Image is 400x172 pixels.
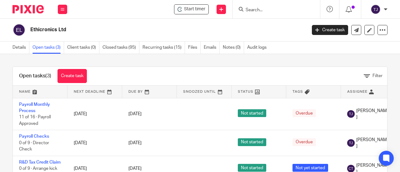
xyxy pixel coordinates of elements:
span: 0 of 9 · Director Check [19,141,49,152]
a: Recurring tasks (15) [142,42,185,54]
span: Start timer [184,6,205,12]
a: Payroll Checks [19,134,49,139]
span: [PERSON_NAME] [356,137,389,150]
a: Emails [204,42,220,54]
img: svg%3E [347,139,355,147]
span: Not started [238,109,266,117]
div: Ethicronics Ltd [174,4,209,14]
td: [DATE] [67,98,122,130]
img: svg%3E [12,23,26,37]
span: Overdue [292,138,316,146]
img: svg%3E [371,4,381,14]
span: Filter [372,74,382,78]
a: Details [12,42,29,54]
a: R&D Tax Credit Claim [19,160,61,165]
a: Files [188,42,201,54]
span: Snoozed Until [183,90,216,93]
input: Search [245,7,301,13]
a: Create task [57,69,87,83]
span: Status [238,90,253,93]
span: Not yet started [292,164,328,172]
a: Closed tasks (95) [102,42,139,54]
span: (3) [45,73,51,78]
span: Not started [238,164,266,172]
span: [DATE] [128,112,142,116]
span: Tags [292,90,303,93]
span: [PERSON_NAME] [356,108,389,120]
a: Notes (0) [223,42,244,54]
span: Overdue [292,109,316,117]
a: Open tasks (3) [32,42,64,54]
a: Create task [312,25,348,35]
img: svg%3E [347,110,355,118]
span: [DATE] [128,141,142,145]
img: Pixie [12,5,44,13]
span: Not started [238,138,266,146]
h1: Open tasks [19,73,51,79]
a: Audit logs [247,42,270,54]
a: Client tasks (0) [67,42,99,54]
a: Payroll Monthly Process [19,102,50,113]
td: [DATE] [67,130,122,156]
span: 11 of 16 · Payroll Approved [19,115,51,126]
h2: Ethicronics Ltd [30,27,248,33]
span: [DATE] [128,166,142,171]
